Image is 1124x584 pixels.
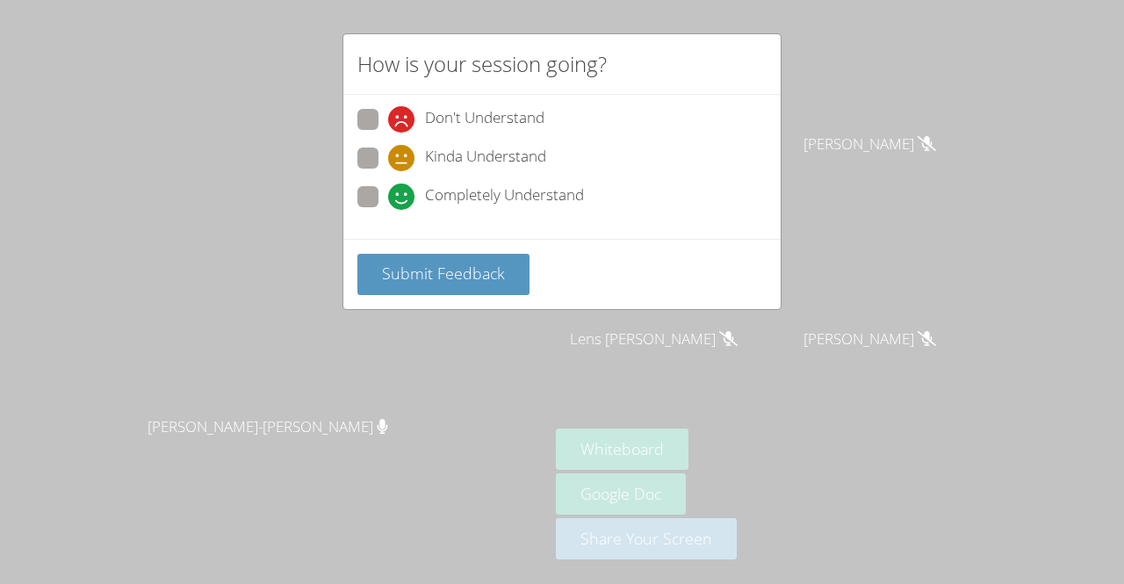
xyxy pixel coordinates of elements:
[357,254,530,295] button: Submit Feedback
[425,145,546,171] span: Kinda Understand
[425,106,544,133] span: Don't Understand
[425,184,584,210] span: Completely Understand
[382,263,505,284] span: Submit Feedback
[357,48,607,80] h2: How is your session going?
